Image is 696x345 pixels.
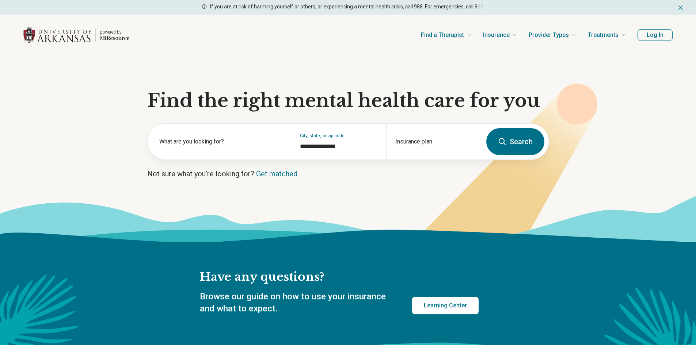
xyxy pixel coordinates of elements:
[588,20,626,50] a: Treatments
[677,3,684,12] button: Dismiss
[200,291,395,315] p: Browse our guide on how to use your insurance and what to expect.
[147,169,549,179] p: Not sure what you’re looking for?
[23,23,129,47] a: Home page
[638,29,673,41] button: Log In
[588,30,619,40] span: Treatments
[529,20,576,50] a: Provider Types
[529,30,569,40] span: Provider Types
[100,29,129,35] p: powered by
[421,20,471,50] a: Find a Therapist
[147,90,549,112] h1: Find the right mental health care for you
[486,128,544,155] button: Search
[483,30,510,40] span: Insurance
[210,3,484,11] p: If you are at risk of harming yourself or others, or experiencing a mental health crisis, call 98...
[200,269,479,285] h2: Have any questions?
[412,297,479,314] a: Learning Center
[159,137,282,146] label: What are you looking for?
[421,30,464,40] span: Find a Therapist
[483,20,517,50] a: Insurance
[256,169,297,178] a: Get matched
